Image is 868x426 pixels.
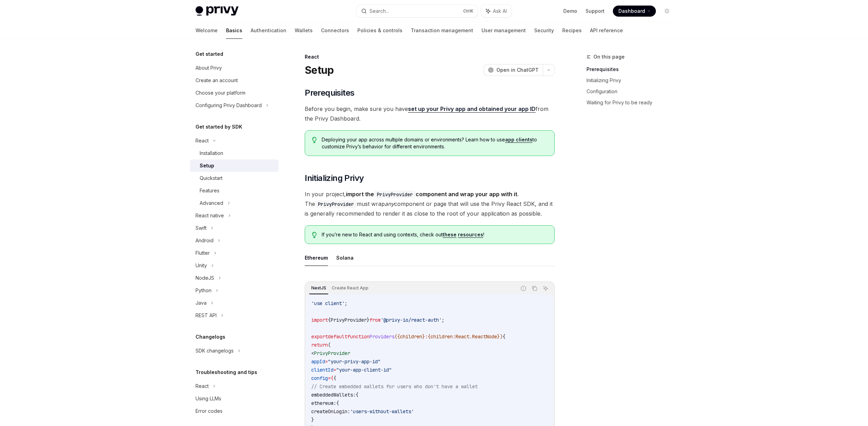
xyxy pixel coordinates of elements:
span: clientId [311,367,333,373]
span: return [311,342,328,348]
span: "your-app-client-id" [336,367,392,373]
span: '@privy-io/react-auth' [381,317,442,323]
div: Python [196,286,211,295]
a: Quickstart [190,172,279,184]
span: PrivyProvider [314,350,350,356]
a: Authentication [251,22,286,39]
strong: import the component and wrap your app with it [346,191,517,198]
a: About Privy [190,62,279,74]
div: Create an account [196,76,238,85]
span: Before you begin, make sure you have from the Privy Dashboard. [305,104,555,123]
span: React [455,333,469,340]
a: Choose your platform [190,87,279,99]
div: Flutter [196,249,210,257]
a: Dashboard [613,6,656,17]
a: app clients [505,137,532,143]
span: On this page [593,53,625,61]
span: { [331,375,333,381]
span: ({ [394,333,400,340]
a: Initializing Privy [587,75,678,86]
a: Support [585,8,605,15]
span: : [453,333,455,340]
span: createOnLogin: [311,408,350,415]
div: Quickstart [200,174,223,182]
span: ethereum: [311,400,336,406]
div: React [196,382,209,390]
div: Advanced [200,199,223,207]
span: { [503,333,505,340]
span: children [431,333,453,340]
h5: Get started [196,50,223,58]
span: Providers [370,333,394,340]
span: : [425,333,428,340]
div: Search... [370,7,389,15]
a: set up your Privy app and obtained your app ID [408,105,536,113]
span: ReactNode [472,333,497,340]
span: 'use client' [311,300,345,306]
h1: Setup [305,64,333,76]
span: If you’re new to React and using contexts, check out ! [322,231,547,238]
a: User management [481,22,526,39]
span: }) [497,333,503,340]
span: { [328,317,331,323]
span: "your-privy-app-id" [328,358,381,365]
button: Ask AI [481,5,512,17]
span: Initializing Privy [305,173,364,184]
span: { [428,333,431,340]
div: Features [200,186,219,195]
a: Error codes [190,405,279,417]
span: appId [311,358,325,365]
div: About Privy [196,64,222,72]
a: Prerequisites [587,64,678,75]
div: Configuring Privy Dashboard [196,101,262,110]
a: these [443,232,457,238]
span: Open in ChatGPT [496,67,539,73]
span: PrivyProvider [331,317,367,323]
span: } [367,317,370,323]
h5: Changelogs [196,333,225,341]
code: PrivyProvider [315,200,357,208]
a: Recipes [562,22,582,39]
span: { [336,400,339,406]
span: = [325,358,328,365]
div: React native [196,211,224,220]
span: ; [345,300,347,306]
a: Connectors [321,22,349,39]
span: In your project, . The must wrap component or page that will use the Privy React SDK, and it is g... [305,189,555,218]
a: resources [458,232,483,238]
div: SDK changelogs [196,347,234,355]
a: Using LLMs [190,392,279,405]
span: Ctrl K [463,8,474,14]
a: Basics [226,22,242,39]
span: . [469,333,472,340]
span: export [311,333,328,340]
div: Swift [196,224,207,232]
code: PrivyProvider [374,191,416,198]
span: embeddedWallets: [311,392,356,398]
button: Report incorrect code [519,284,528,293]
div: Error codes [196,407,223,415]
a: API reference [590,22,623,39]
span: < [311,350,314,356]
div: REST API [196,311,217,320]
a: Features [190,184,279,197]
span: = [328,375,331,381]
span: Ask AI [493,8,507,15]
span: default [328,333,347,340]
h5: Get started by SDK [196,123,242,131]
div: React [305,53,555,60]
span: function [347,333,370,340]
span: Dashboard [618,8,645,15]
div: Unity [196,261,207,270]
a: Security [534,22,554,39]
div: Android [196,236,214,245]
a: Setup [190,159,279,172]
span: Prerequisites [305,87,354,98]
div: Java [196,299,207,307]
a: Wallets [295,22,313,39]
button: Open in ChatGPT [484,64,543,76]
span: from [370,317,381,323]
span: = [333,367,336,373]
div: Setup [200,162,214,170]
span: { [333,375,336,381]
